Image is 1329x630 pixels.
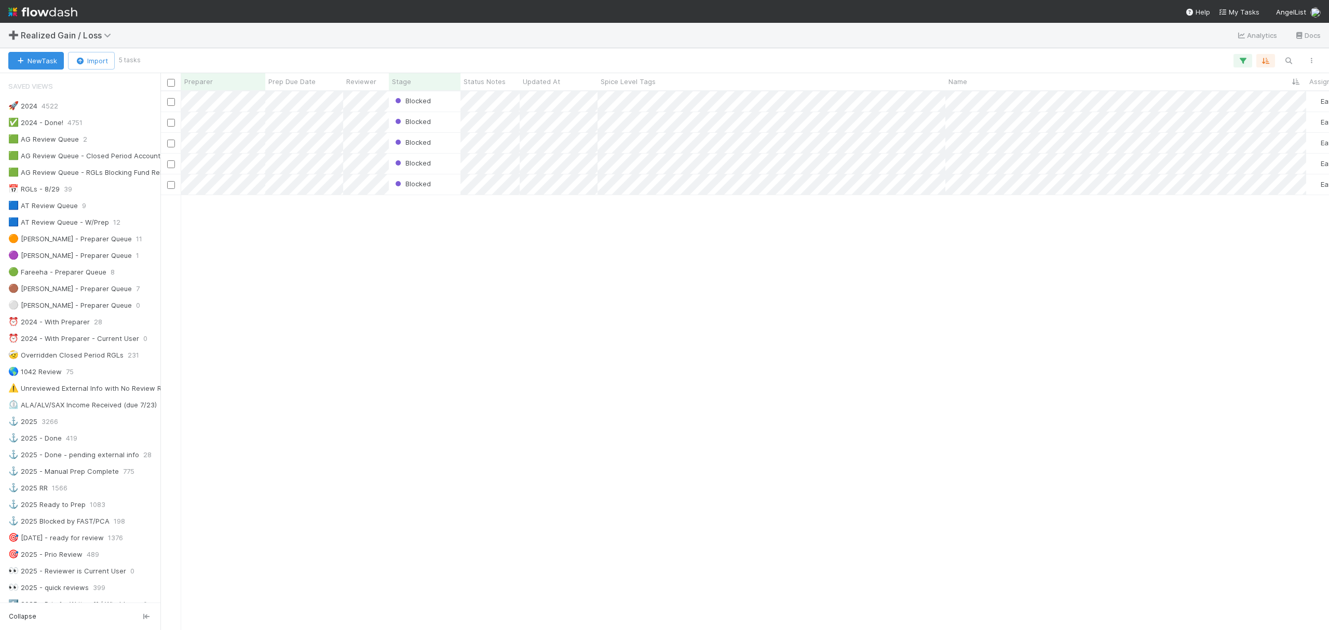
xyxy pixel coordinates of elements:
[8,300,19,309] span: ⚪
[8,566,19,575] span: 👀
[393,138,431,146] span: Blocked
[8,548,83,561] div: 2025 - Prio Review
[8,382,184,395] div: Unreviewed External Info with No Review Request
[8,100,37,113] div: 2024
[8,201,19,210] span: 🟦
[393,159,431,167] span: Blocked
[8,432,62,445] div: 2025 - Done
[8,52,64,70] button: NewTask
[393,180,431,188] span: Blocked
[8,515,110,528] div: 2025 Blocked by FAST/PCA
[464,76,506,87] span: Status Notes
[8,550,19,558] span: 🎯
[167,181,175,189] input: Toggle Row Selected
[8,317,19,326] span: ⏰
[67,116,83,129] span: 4751
[8,3,77,21] img: logo-inverted-e16ddd16eac7371096b0.svg
[1310,7,1321,18] img: avatar_bc42736a-3f00-4d10-a11d-d22e63cdc729.png
[42,100,58,113] span: 4522
[1311,180,1319,188] img: avatar_bc42736a-3f00-4d10-a11d-d22e63cdc729.png
[8,533,19,542] span: 🎯
[8,367,19,376] span: 🌎
[8,598,139,611] div: 2025 - Prio 1 - Write off / Winddown
[8,184,19,193] span: 📅
[8,118,19,127] span: ✅
[8,149,170,162] div: AG Review Queue - Closed Period Accounting
[8,267,19,276] span: 🟢
[8,316,90,328] div: 2024 - With Preparer
[601,76,656,87] span: Spice Level Tags
[8,266,106,279] div: Fareeha - Preparer Queue
[8,450,19,459] span: ⚓
[136,232,142,245] span: 11
[167,140,175,147] input: Toggle Row Selected
[392,76,411,87] span: Stage
[66,432,77,445] span: 419
[346,76,376,87] span: Reviewer
[8,565,126,578] div: 2025 - Reviewer is Current User
[8,332,139,345] div: 2024 - With Preparer - Current User
[8,199,78,212] div: AT Review Queue
[1218,7,1259,17] a: My Tasks
[68,52,115,70] button: Import
[8,350,19,359] span: 🤕
[8,76,53,97] span: Saved Views
[8,234,19,243] span: 🟠
[21,30,116,40] span: Realized Gain / Loss
[82,199,86,212] span: 9
[167,79,175,87] input: Toggle All Rows Selected
[8,498,86,511] div: 2025 Ready to Prep
[64,183,72,196] span: 39
[8,500,19,509] span: ⚓
[1311,139,1319,147] img: avatar_bc42736a-3f00-4d10-a11d-d22e63cdc729.png
[8,31,19,39] span: ➕
[52,482,67,495] span: 1566
[523,76,560,87] span: Updated At
[8,516,19,525] span: ⚓
[1311,97,1319,105] img: avatar_bc42736a-3f00-4d10-a11d-d22e63cdc729.png
[1311,118,1319,126] img: avatar_bc42736a-3f00-4d10-a11d-d22e63cdc729.png
[1294,29,1321,42] a: Docs
[136,249,139,262] span: 1
[130,565,134,578] span: 0
[268,76,316,87] span: Prep Due Date
[8,334,19,343] span: ⏰
[8,151,19,160] span: 🟩
[111,266,115,279] span: 8
[8,116,63,129] div: 2024 - Done!
[9,612,36,621] span: Collapse
[8,101,19,110] span: 🚀
[393,95,431,106] div: Blocked
[8,216,109,229] div: AT Review Queue - W/Prep
[108,531,123,544] span: 1376
[143,448,152,461] span: 28
[8,166,178,179] div: AG Review Queue - RGLs Blocking Fund Release
[42,415,58,428] span: 3266
[1185,7,1210,17] div: Help
[8,251,19,259] span: 🟣
[167,160,175,168] input: Toggle Row Selected
[119,56,141,65] small: 5 tasks
[167,119,175,127] input: Toggle Row Selected
[114,515,125,528] span: 198
[393,116,431,127] div: Blocked
[393,179,431,189] div: Blocked
[143,598,147,611] span: 0
[1276,8,1306,16] span: AngelList
[8,168,19,176] span: 🟩
[87,548,99,561] span: 489
[948,76,967,87] span: Name
[8,249,132,262] div: [PERSON_NAME] - Preparer Queue
[8,599,19,608] span: 1️⃣
[393,117,431,126] span: Blocked
[8,400,19,409] span: ⏲️
[8,581,89,594] div: 2025 - quick reviews
[8,465,119,478] div: 2025 - Manual Prep Complete
[136,299,140,312] span: 0
[8,448,139,461] div: 2025 - Done - pending external info
[90,498,105,511] span: 1083
[94,316,102,328] span: 28
[1237,29,1278,42] a: Analytics
[8,183,60,196] div: RGLs - 8/29
[66,365,74,378] span: 75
